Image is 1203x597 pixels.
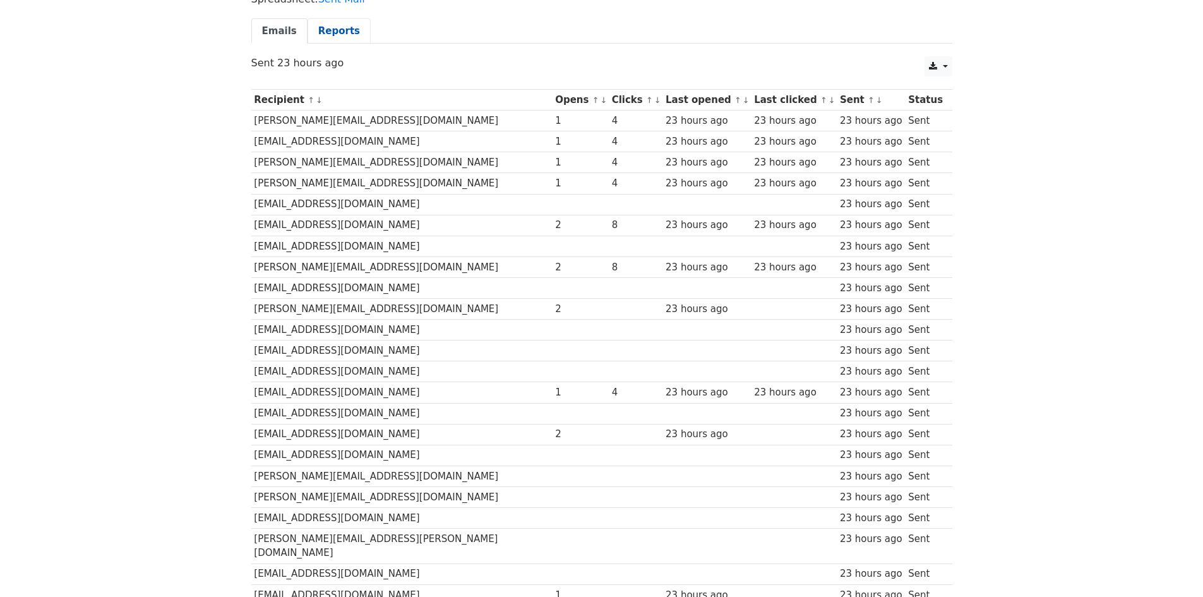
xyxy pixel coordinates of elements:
td: [PERSON_NAME][EMAIL_ADDRESS][PERSON_NAME][DOMAIN_NAME] [251,529,553,564]
td: Sent [905,445,945,466]
div: 23 hours ago [840,490,902,505]
div: 23 hours ago [840,114,902,128]
th: Last opened [662,90,751,111]
div: 23 hours ago [666,385,748,400]
a: ↓ [600,95,607,105]
th: Sent [837,90,905,111]
div: 23 hours ago [840,260,902,275]
td: Sent [905,299,945,320]
div: 8 [612,218,660,232]
div: 2 [555,260,606,275]
div: 23 hours ago [754,155,834,170]
td: Sent [905,277,945,298]
div: 23 hours ago [840,448,902,462]
td: Sent [905,382,945,403]
a: ↓ [829,95,835,105]
div: 23 hours ago [754,385,834,400]
td: Sent [905,215,945,236]
div: 2 [555,218,606,232]
div: 23 hours ago [840,365,902,379]
iframe: Chat Widget [1140,536,1203,597]
div: 23 hours ago [840,323,902,337]
div: 4 [612,135,660,149]
div: 1 [555,176,606,191]
div: 23 hours ago [666,427,748,442]
div: 23 hours ago [840,385,902,400]
td: [PERSON_NAME][EMAIL_ADDRESS][DOMAIN_NAME] [251,173,553,194]
div: 23 hours ago [666,302,748,317]
div: 23 hours ago [840,218,902,232]
td: [EMAIL_ADDRESS][DOMAIN_NAME] [251,564,553,584]
a: Emails [251,18,308,44]
td: [EMAIL_ADDRESS][DOMAIN_NAME] [251,382,553,403]
td: Sent [905,194,945,215]
div: 23 hours ago [840,469,902,484]
td: Sent [905,564,945,584]
div: 2 [555,302,606,317]
th: Recipient [251,90,553,111]
td: Sent [905,111,945,131]
div: 23 hours ago [754,260,834,275]
td: [EMAIL_ADDRESS][DOMAIN_NAME] [251,403,553,424]
div: 1 [555,385,606,400]
td: Sent [905,403,945,424]
td: [PERSON_NAME][EMAIL_ADDRESS][DOMAIN_NAME] [251,152,553,173]
div: 23 hours ago [840,511,902,526]
a: ↑ [592,95,599,105]
td: [EMAIL_ADDRESS][DOMAIN_NAME] [251,445,553,466]
td: [PERSON_NAME][EMAIL_ADDRESS][DOMAIN_NAME] [251,111,553,131]
td: Sent [905,152,945,173]
td: [EMAIL_ADDRESS][DOMAIN_NAME] [251,215,553,236]
div: 23 hours ago [840,239,902,254]
th: Last clicked [751,90,837,111]
td: Sent [905,256,945,277]
div: 23 hours ago [666,260,748,275]
a: ↑ [820,95,827,105]
p: Sent 23 hours ago [251,56,952,69]
td: [EMAIL_ADDRESS][DOMAIN_NAME] [251,424,553,445]
td: Sent [905,466,945,486]
td: Sent [905,320,945,341]
td: Sent [905,236,945,256]
td: [EMAIL_ADDRESS][DOMAIN_NAME] [251,277,553,298]
div: 23 hours ago [754,176,834,191]
td: [EMAIL_ADDRESS][DOMAIN_NAME] [251,131,553,152]
div: 23 hours ago [840,155,902,170]
div: 23 hours ago [840,302,902,317]
div: 23 hours ago [840,281,902,296]
div: 23 hours ago [840,532,902,546]
td: [PERSON_NAME][EMAIL_ADDRESS][DOMAIN_NAME] [251,299,553,320]
div: 4 [612,385,660,400]
a: ↓ [654,95,661,105]
th: Opens [552,90,609,111]
td: Sent [905,341,945,361]
div: 23 hours ago [666,218,748,232]
a: ↓ [743,95,750,105]
td: Sent [905,507,945,528]
td: [PERSON_NAME][EMAIL_ADDRESS][DOMAIN_NAME] [251,256,553,277]
a: ↑ [646,95,653,105]
div: 23 hours ago [754,135,834,149]
td: [EMAIL_ADDRESS][DOMAIN_NAME] [251,236,553,256]
td: [EMAIL_ADDRESS][DOMAIN_NAME] [251,341,553,361]
td: Sent [905,529,945,564]
a: ↓ [876,95,883,105]
div: 4 [612,114,660,128]
div: 4 [612,176,660,191]
div: 1 [555,114,606,128]
div: 23 hours ago [840,197,902,212]
div: 23 hours ago [840,567,902,581]
th: Status [905,90,945,111]
td: Sent [905,424,945,445]
td: Sent [905,173,945,194]
th: Clicks [609,90,662,111]
div: 23 hours ago [666,135,748,149]
td: Sent [905,486,945,507]
div: 23 hours ago [840,135,902,149]
div: 1 [555,155,606,170]
td: [PERSON_NAME][EMAIL_ADDRESS][DOMAIN_NAME] [251,486,553,507]
td: [EMAIL_ADDRESS][DOMAIN_NAME] [251,194,553,215]
div: 8 [612,260,660,275]
td: Sent [905,131,945,152]
div: 4 [612,155,660,170]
